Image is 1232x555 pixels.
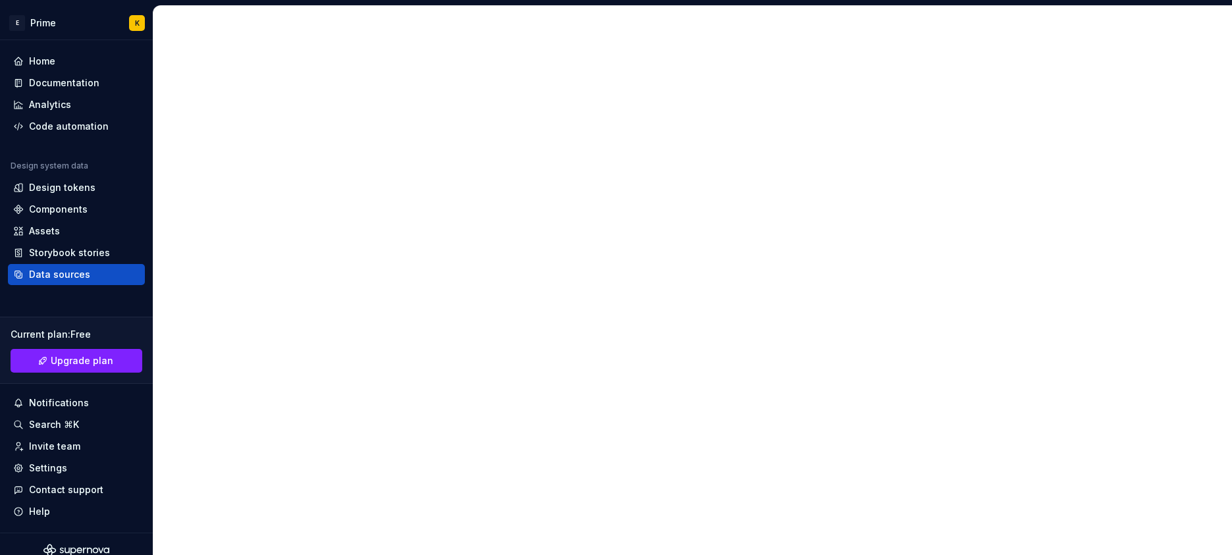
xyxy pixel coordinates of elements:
div: E [9,15,25,31]
a: Design tokens [8,177,145,198]
div: Prime [30,16,56,30]
a: Storybook stories [8,242,145,263]
div: K [135,18,140,28]
button: Notifications [8,392,145,413]
div: Home [29,55,55,68]
div: Design tokens [29,181,95,194]
div: Invite team [29,440,80,453]
a: Settings [8,458,145,479]
div: Assets [29,225,60,238]
a: Analytics [8,94,145,115]
a: Code automation [8,116,145,137]
a: Components [8,199,145,220]
a: Home [8,51,145,72]
div: Documentation [29,76,99,90]
div: Storybook stories [29,246,110,259]
button: Search ⌘K [8,414,145,435]
a: Assets [8,221,145,242]
div: Components [29,203,88,216]
div: Settings [29,462,67,475]
div: Analytics [29,98,71,111]
div: Design system data [11,161,88,171]
button: Upgrade plan [11,349,142,373]
a: Documentation [8,72,145,93]
a: Data sources [8,264,145,285]
button: Contact support [8,479,145,500]
button: EPrimeK [3,9,150,37]
div: Notifications [29,396,89,410]
div: Current plan : Free [11,328,142,341]
div: Search ⌘K [29,418,79,431]
div: Contact support [29,483,103,496]
a: Invite team [8,436,145,457]
button: Help [8,501,145,522]
div: Help [29,505,50,518]
span: Upgrade plan [51,354,113,367]
div: Data sources [29,268,90,281]
div: Code automation [29,120,109,133]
